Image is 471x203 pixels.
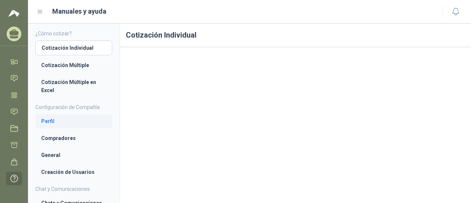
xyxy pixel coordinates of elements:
[41,134,106,142] li: Compradores
[41,78,106,94] li: Cotización Múltiple en Excel
[35,165,112,179] a: Creación de Usuarios
[35,103,112,111] h4: Configuración de Compañía
[35,29,112,38] h4: ¿Cómo cotizar?
[35,58,112,72] a: Cotización Múltiple
[41,117,106,125] li: Perfil
[120,24,471,47] h1: Cotización Individual
[41,151,106,159] li: General
[35,148,112,162] a: General
[52,6,106,17] h1: Manuales y ayuda
[42,44,106,52] li: Cotización Individual
[35,114,112,128] a: Perfil
[41,61,106,69] li: Cotización Múltiple
[35,185,112,193] h4: Chat y Comunicaciones
[35,131,112,145] a: Compradores
[41,168,106,176] li: Creación de Usuarios
[8,9,20,18] img: Logo peakr
[35,75,112,97] a: Cotización Múltiple en Excel
[35,41,112,55] a: Cotización Individual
